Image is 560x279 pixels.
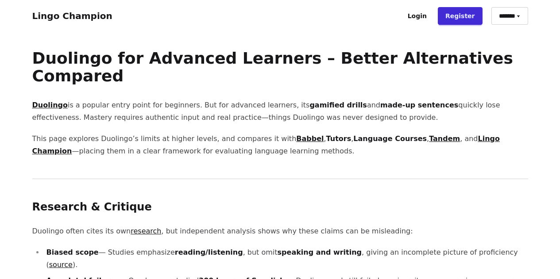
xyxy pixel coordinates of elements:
a: Lingo Champion [32,134,500,155]
a: Tandem [429,134,460,143]
a: source [49,260,73,269]
strong: Tutors [326,134,351,143]
h1: Duolingo for Advanced Learners – Better Alternatives Compared [32,50,528,85]
strong: made-up sentences [380,101,458,109]
strong: Biased scope [46,248,99,256]
strong: reading/listening [175,248,243,256]
li: — Studies emphasize , but omit , giving an incomplete picture of proficiency ( ). [44,246,528,271]
a: Babbel [296,134,324,143]
p: Duolingo often cites its own , but independent analysis shows why these claims can be misleading: [32,225,528,237]
a: Login [400,7,434,25]
a: Lingo Champion [32,11,112,21]
strong: speaking and writing [278,248,362,256]
h2: Research & Critique [32,200,528,214]
strong: gamified drills [309,101,367,109]
a: Register [438,7,483,25]
a: research [131,227,161,235]
p: This page explores Duolingo’s limits at higher levels, and compares it with , , , , and —placing ... [32,133,528,157]
strong: Language Courses [353,134,427,143]
p: is a popular entry point for beginners. But for advanced learners, its and quickly lose effective... [32,99,528,124]
a: Duolingo [32,101,68,109]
